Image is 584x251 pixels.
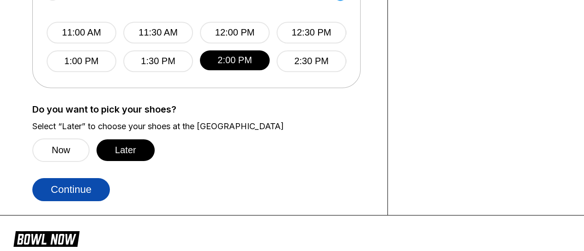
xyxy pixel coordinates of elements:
[123,50,193,72] button: 1:30 PM
[32,138,90,162] button: Now
[200,22,270,43] button: 12:00 PM
[32,121,373,131] label: Select “Later” to choose your shoes at the [GEOGRAPHIC_DATA]
[32,178,110,201] button: Continue
[123,22,193,43] button: 11:30 AM
[47,50,116,72] button: 1:00 PM
[200,50,270,70] button: 2:00 PM
[277,50,346,72] button: 2:30 PM
[32,104,373,114] label: Do you want to pick your shoes?
[47,22,116,43] button: 11:00 AM
[277,22,346,43] button: 12:30 PM
[96,139,155,161] button: Later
